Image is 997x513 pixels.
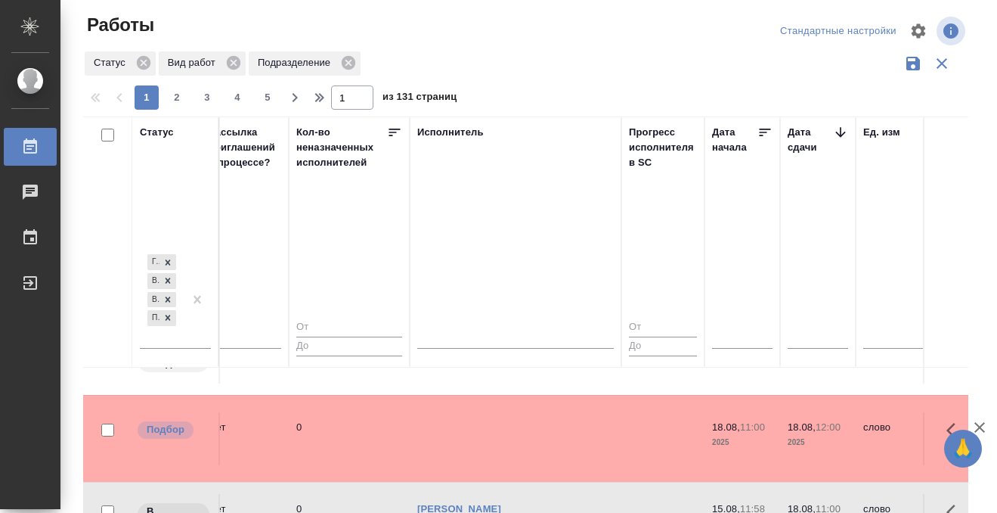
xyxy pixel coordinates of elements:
p: 12:00 [816,421,841,433]
button: Здесь прячутся важные кнопки [937,412,974,449]
span: 5 [255,90,280,105]
td: 0 [289,412,410,465]
p: 18.08, [712,421,740,433]
input: До [296,337,402,356]
span: из 131 страниц [382,88,457,110]
div: Ед. изм [863,125,900,140]
button: 4 [225,85,249,110]
input: От [296,319,402,337]
p: Подбор [147,422,184,437]
div: Дата начала [712,125,757,155]
div: Дата сдачи [788,125,833,155]
p: Подразделение [258,55,336,70]
span: Работы [83,13,154,37]
div: Кол-во неназначенных исполнителей [296,125,387,170]
div: Готов к работе, В работе, В ожидании, Подбор [146,309,178,328]
div: Статус [140,125,174,140]
div: split button [776,20,900,43]
div: В ожидании [147,292,159,308]
p: 18.08, [788,421,816,433]
span: 2 [165,90,189,105]
div: Готов к работе, В работе, В ожидании, Подбор [146,272,178,291]
div: Прогресс исполнителя в SC [629,125,697,170]
div: Исполнитель [417,125,484,140]
div: Готов к работе, В работе, В ожидании, Подбор [146,291,178,309]
div: Рассылка приглашений в процессе? [209,125,281,170]
div: Готов к работе, В работе, В ожидании, Подбор [146,253,178,272]
button: Сбросить фильтры [927,49,956,78]
td: Нет [201,412,289,465]
p: 2025 [712,435,773,450]
input: От [629,319,697,337]
input: До [629,337,697,356]
div: Можно подбирать исполнителей [136,420,211,440]
div: Подразделение [249,51,361,76]
span: Настроить таблицу [900,13,937,49]
span: 3 [195,90,219,105]
div: Вид работ [159,51,246,76]
button: 2 [165,85,189,110]
td: слово [856,412,943,465]
p: 2025 [788,435,848,450]
p: Статус [94,55,131,70]
div: В работе [147,273,159,289]
div: Подбор [147,310,159,326]
button: Сохранить фильтры [899,49,927,78]
button: 🙏 [944,430,982,468]
button: 3 [195,85,219,110]
div: Статус [85,51,156,76]
span: 🙏 [950,433,976,465]
div: Готов к работе [147,254,159,270]
button: 5 [255,85,280,110]
p: 11:00 [740,421,765,433]
span: 4 [225,90,249,105]
p: Вид работ [168,55,221,70]
span: Посмотреть информацию [937,17,968,45]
